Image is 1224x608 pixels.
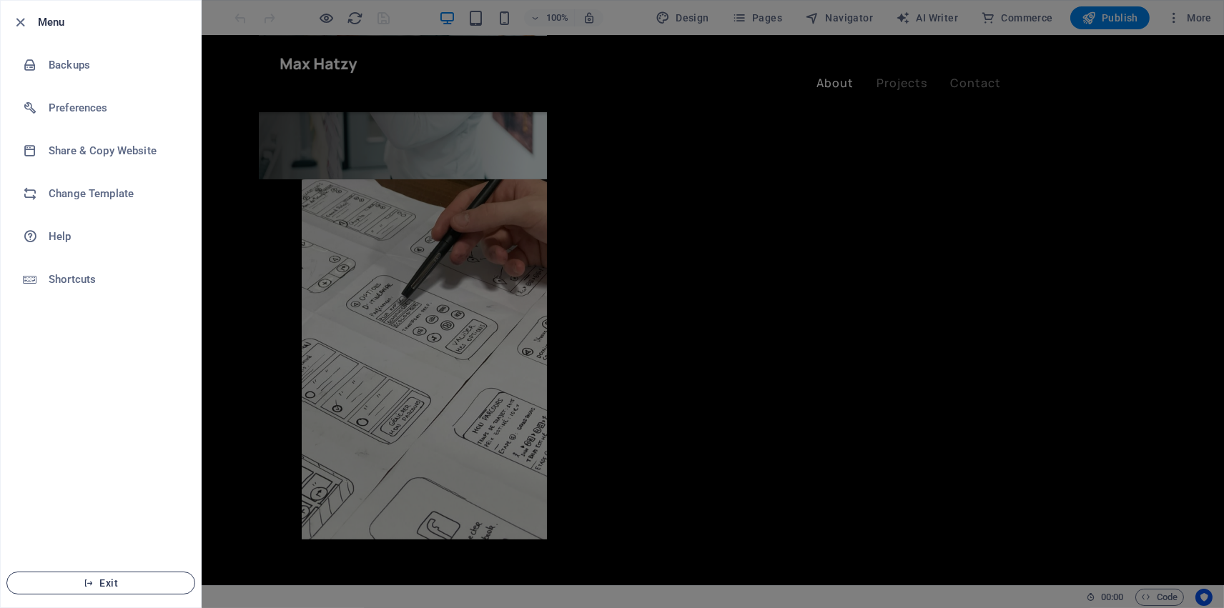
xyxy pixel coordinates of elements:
[1,215,201,258] a: Help
[19,577,183,589] span: Exit
[49,142,181,159] h6: Share & Copy Website
[49,185,181,202] h6: Change Template
[49,99,181,116] h6: Preferences
[49,271,181,288] h6: Shortcuts
[49,228,181,245] h6: Help
[49,56,181,74] h6: Backups
[6,572,195,594] button: Exit
[38,14,189,31] h6: Menu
